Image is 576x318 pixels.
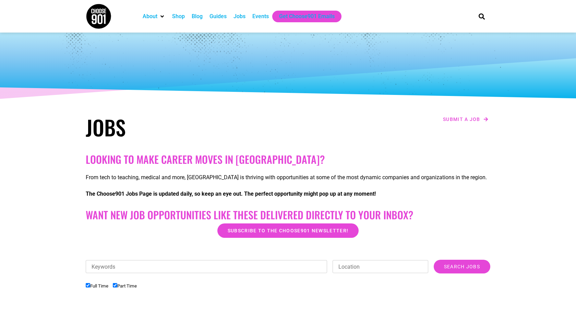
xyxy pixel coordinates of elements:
input: Part Time [113,283,117,288]
a: Jobs [233,12,245,21]
a: Events [252,12,269,21]
label: Part Time [113,283,137,289]
a: Guides [209,12,227,21]
input: Full Time [86,283,90,288]
label: Full Time [86,283,108,289]
h2: Want New Job Opportunities like these Delivered Directly to your Inbox? [86,209,490,221]
h2: Looking to make career moves in [GEOGRAPHIC_DATA]? [86,153,490,166]
a: Get Choose901 Emails [279,12,335,21]
input: Location [333,260,428,273]
a: Blog [192,12,203,21]
nav: Main nav [139,11,467,22]
div: Search [476,11,488,22]
a: Submit a job [441,115,490,124]
a: Subscribe to the Choose901 newsletter! [217,223,359,238]
span: Subscribe to the Choose901 newsletter! [228,228,348,233]
input: Keywords [86,260,327,273]
div: About [139,11,169,22]
p: From tech to teaching, medical and more, [GEOGRAPHIC_DATA] is thriving with opportunities at some... [86,173,490,182]
a: Shop [172,12,185,21]
h1: Jobs [86,115,285,139]
input: Search Jobs [434,260,490,273]
a: About [143,12,157,21]
strong: The Choose901 Jobs Page is updated daily, so keep an eye out. The perfect opportunity might pop u... [86,191,376,197]
span: Submit a job [443,117,480,122]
